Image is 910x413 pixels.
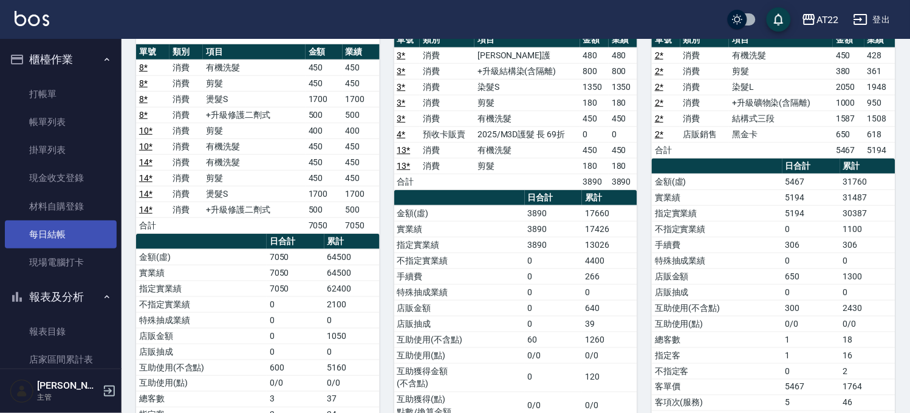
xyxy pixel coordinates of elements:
[582,190,637,206] th: 累計
[324,234,380,250] th: 累計
[525,237,583,253] td: 3890
[782,237,840,253] td: 306
[652,221,782,237] td: 不指定實業績
[840,237,895,253] td: 306
[840,221,895,237] td: 1100
[833,63,864,79] td: 380
[5,108,117,136] a: 帳單列表
[169,60,203,75] td: 消費
[609,174,637,189] td: 3890
[267,360,324,375] td: 600
[816,12,839,27] div: AT22
[609,47,637,63] td: 480
[267,312,324,328] td: 0
[680,32,730,48] th: 類別
[306,123,343,138] td: 400
[343,107,380,123] td: 500
[833,47,864,63] td: 450
[582,221,637,237] td: 17426
[5,164,117,192] a: 現金收支登錄
[580,95,609,111] td: 180
[169,154,203,170] td: 消費
[394,253,525,268] td: 不指定實業績
[394,284,525,300] td: 特殊抽成業績
[394,332,525,347] td: 互助使用(不含點)
[324,296,380,312] td: 2100
[840,347,895,363] td: 16
[580,126,609,142] td: 0
[782,205,840,221] td: 5194
[652,253,782,268] td: 特殊抽成業績
[474,63,580,79] td: +升級結構染(含隔離)
[609,63,637,79] td: 800
[136,44,169,60] th: 單號
[652,284,782,300] td: 店販抽成
[652,332,782,347] td: 總客數
[609,142,637,158] td: 450
[864,63,895,79] td: 361
[864,47,895,63] td: 428
[306,44,343,60] th: 金額
[306,75,343,91] td: 450
[420,126,474,142] td: 預收卡販賣
[782,363,840,379] td: 0
[267,234,324,250] th: 日合計
[169,75,203,91] td: 消費
[136,328,267,344] td: 店販金額
[394,205,525,221] td: 金額(虛)
[782,284,840,300] td: 0
[525,268,583,284] td: 0
[136,360,267,375] td: 互助使用(不含點)
[580,174,609,189] td: 3890
[680,126,730,142] td: 店販銷售
[525,190,583,206] th: 日合計
[580,111,609,126] td: 450
[420,32,474,48] th: 類別
[136,312,267,328] td: 特殊抽成業績
[729,126,833,142] td: 黑金卡
[267,296,324,312] td: 0
[394,316,525,332] td: 店販抽成
[580,142,609,158] td: 450
[267,265,324,281] td: 7050
[306,186,343,202] td: 1700
[782,395,840,411] td: 5
[203,44,305,60] th: 項目
[10,379,34,403] img: Person
[474,111,580,126] td: 有機洗髮
[394,363,525,392] td: 互助獲得金額 (不含點)
[840,284,895,300] td: 0
[580,32,609,48] th: 金額
[306,154,343,170] td: 450
[394,174,420,189] td: 合計
[782,189,840,205] td: 5194
[267,391,324,407] td: 3
[525,284,583,300] td: 0
[169,138,203,154] td: 消費
[5,346,117,374] a: 店家區間累計表
[267,375,324,391] td: 0/0
[525,363,583,392] td: 0
[343,202,380,217] td: 500
[652,379,782,395] td: 客單價
[652,32,680,48] th: 單號
[420,47,474,63] td: 消費
[525,221,583,237] td: 3890
[840,332,895,347] td: 18
[729,95,833,111] td: +升級礦物染(含隔離)
[729,63,833,79] td: 剪髮
[525,347,583,363] td: 0/0
[306,217,343,233] td: 7050
[5,220,117,248] a: 每日結帳
[324,344,380,360] td: 0
[203,107,305,123] td: +升級修護二劑式
[420,158,474,174] td: 消費
[203,123,305,138] td: 剪髮
[394,32,420,48] th: 單號
[525,300,583,316] td: 0
[580,158,609,174] td: 180
[840,174,895,189] td: 31760
[680,47,730,63] td: 消費
[840,379,895,395] td: 1764
[343,91,380,107] td: 1700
